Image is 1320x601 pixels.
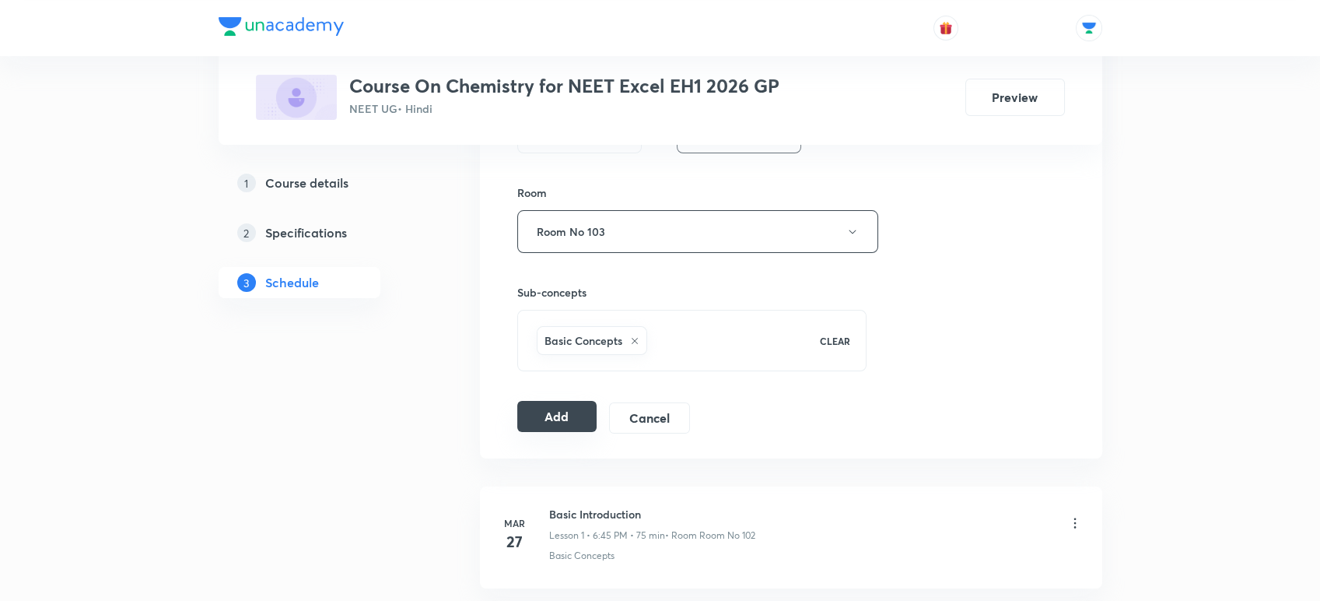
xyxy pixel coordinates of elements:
button: Preview [965,79,1065,116]
h6: Sub-concepts [517,284,867,300]
p: Lesson 1 • 6:45 PM • 75 min [549,529,665,543]
h4: 27 [499,530,530,554]
p: CLEAR [820,334,850,348]
button: Cancel [609,402,689,434]
p: • Room Room No 102 [665,529,755,543]
img: Abhishek Singh [1076,15,1102,41]
a: 2Specifications [219,217,430,248]
h3: Course On Chemistry for NEET Excel EH1 2026 GP [349,75,779,97]
h6: Basic Introduction [549,506,755,522]
p: NEET UG • Hindi [349,100,779,117]
h5: Schedule [265,273,319,292]
a: Company Logo [219,17,344,40]
h5: Course details [265,174,348,192]
h6: Mar [499,516,530,530]
a: 1Course details [219,167,430,199]
img: C397005C-FD45-4B87-8FB3-6E42AD703DCA_plus.png [256,75,337,120]
button: Add [517,401,597,432]
button: Room No 103 [517,210,878,253]
p: 1 [237,174,256,192]
h6: Room [517,185,547,201]
p: 3 [237,273,256,292]
h6: Basic Concepts [544,332,622,349]
img: avatar [939,21,953,35]
h5: Specifications [265,223,347,242]
img: Company Logo [219,17,344,36]
p: Basic Concepts [549,549,614,563]
button: avatar [933,16,958,40]
p: 2 [237,223,256,242]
